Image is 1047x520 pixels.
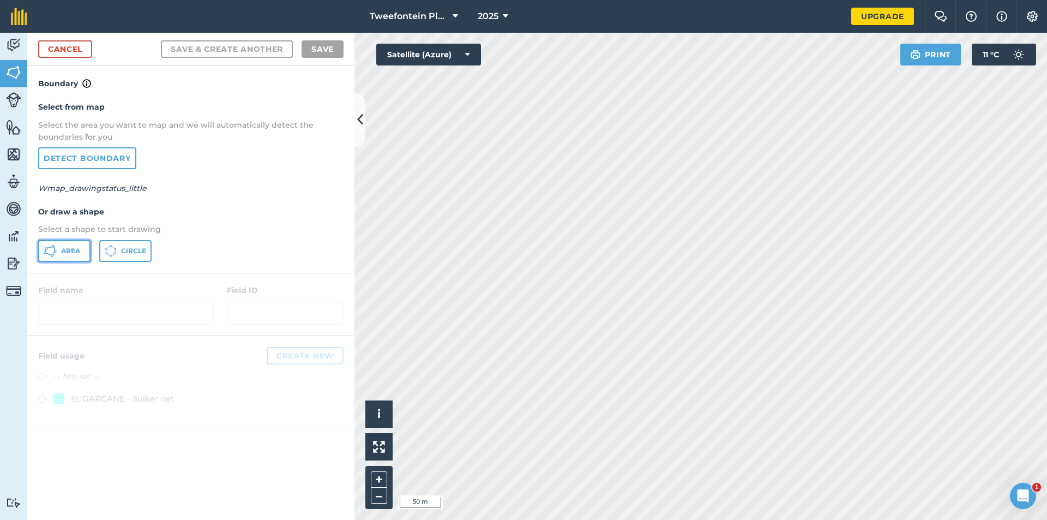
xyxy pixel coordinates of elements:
[6,64,21,81] img: svg+xml;base64,PHN2ZyB4bWxucz0iaHR0cDovL3d3dy53My5vcmcvMjAwMC9zdmciIHdpZHRoPSI1NiIgaGVpZ2h0PSI2MC...
[972,44,1036,65] button: 11 °C
[6,146,21,163] img: svg+xml;base64,PHN2ZyB4bWxucz0iaHR0cDovL3d3dy53My5vcmcvMjAwMC9zdmciIHdpZHRoPSI1NiIgaGVpZ2h0PSI2MC...
[983,44,999,65] span: 11 ° C
[6,255,21,272] img: svg+xml;base64,PD94bWwgdmVyc2lvbj0iMS4wIiBlbmNvZGluZz0idXRmLTgiPz4KPCEtLSBHZW5lcmF0b3I6IEFkb2JlIE...
[1026,11,1039,22] img: A cog icon
[1010,483,1036,509] iframe: Intercom live chat
[6,37,21,53] img: svg+xml;base64,PD94bWwgdmVyc2lvbj0iMS4wIiBlbmNvZGluZz0idXRmLTgiPz4KPCEtLSBHZW5lcmF0b3I6IEFkb2JlIE...
[376,44,481,65] button: Satellite (Azure)
[851,8,914,25] a: Upgrade
[99,240,152,262] button: Circle
[161,40,293,58] button: Save & Create Another
[1032,483,1041,492] span: 1
[6,92,21,107] img: svg+xml;base64,PD94bWwgdmVyc2lvbj0iMS4wIiBlbmNvZGluZz0idXRmLTgiPz4KPCEtLSBHZW5lcmF0b3I6IEFkb2JlIE...
[6,174,21,190] img: svg+xml;base64,PD94bWwgdmVyc2lvbj0iMS4wIiBlbmNvZGluZz0idXRmLTgiPz4KPCEtLSBHZW5lcmF0b3I6IEFkb2JlIE...
[38,40,92,58] a: Cancel
[370,10,448,23] span: Tweefontein Plaas
[934,11,947,22] img: Two speech bubbles overlapping with the left bubble in the forefront
[82,77,91,90] img: svg+xml;base64,PHN2ZyB4bWxucz0iaHR0cDovL3d3dy53My5vcmcvMjAwMC9zdmciIHdpZHRoPSIxNyIgaGVpZ2h0PSIxNy...
[371,471,387,488] button: +
[478,10,498,23] span: 2025
[900,44,961,65] button: Print
[302,40,344,58] button: Save
[38,206,344,218] h4: Or draw a shape
[61,247,80,255] span: Area
[6,201,21,217] img: svg+xml;base64,PD94bWwgdmVyc2lvbj0iMS4wIiBlbmNvZGluZz0idXRmLTgiPz4KPCEtLSBHZW5lcmF0b3I6IEFkb2JlIE...
[38,101,344,113] h4: Select from map
[38,147,136,169] a: Detect boundary
[38,223,344,235] p: Select a shape to start drawing
[6,119,21,135] img: svg+xml;base64,PHN2ZyB4bWxucz0iaHR0cDovL3d3dy53My5vcmcvMjAwMC9zdmciIHdpZHRoPSI1NiIgaGVpZ2h0PSI2MC...
[121,247,146,255] span: Circle
[371,488,387,504] button: –
[6,283,21,298] img: svg+xml;base64,PD94bWwgdmVyc2lvbj0iMS4wIiBlbmNvZGluZz0idXRmLTgiPz4KPCEtLSBHZW5lcmF0b3I6IEFkb2JlIE...
[910,48,920,61] img: svg+xml;base64,PHN2ZyB4bWxucz0iaHR0cDovL3d3dy53My5vcmcvMjAwMC9zdmciIHdpZHRoPSIxOSIgaGVpZ2h0PSIyNC...
[11,8,27,25] img: fieldmargin Logo
[377,407,381,421] span: i
[365,401,393,428] button: i
[38,183,147,193] em: Wmap_drawingstatus_little
[6,498,21,508] img: svg+xml;base64,PD94bWwgdmVyc2lvbj0iMS4wIiBlbmNvZGluZz0idXRmLTgiPz4KPCEtLSBHZW5lcmF0b3I6IEFkb2JlIE...
[1008,44,1030,65] img: svg+xml;base64,PD94bWwgdmVyc2lvbj0iMS4wIiBlbmNvZGluZz0idXRmLTgiPz4KPCEtLSBHZW5lcmF0b3I6IEFkb2JlIE...
[38,119,344,144] p: Select the area you want to map and we will automatically detect the boundaries for you
[38,240,91,262] button: Area
[373,441,385,453] img: Four arrows, one pointing top left, one top right, one bottom right and the last bottom left
[27,66,354,90] h4: Boundary
[965,11,978,22] img: A question mark icon
[996,10,1007,23] img: svg+xml;base64,PHN2ZyB4bWxucz0iaHR0cDovL3d3dy53My5vcmcvMjAwMC9zdmciIHdpZHRoPSIxNyIgaGVpZ2h0PSIxNy...
[6,228,21,244] img: svg+xml;base64,PD94bWwgdmVyc2lvbj0iMS4wIiBlbmNvZGluZz0idXRmLTgiPz4KPCEtLSBHZW5lcmF0b3I6IEFkb2JlIE...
